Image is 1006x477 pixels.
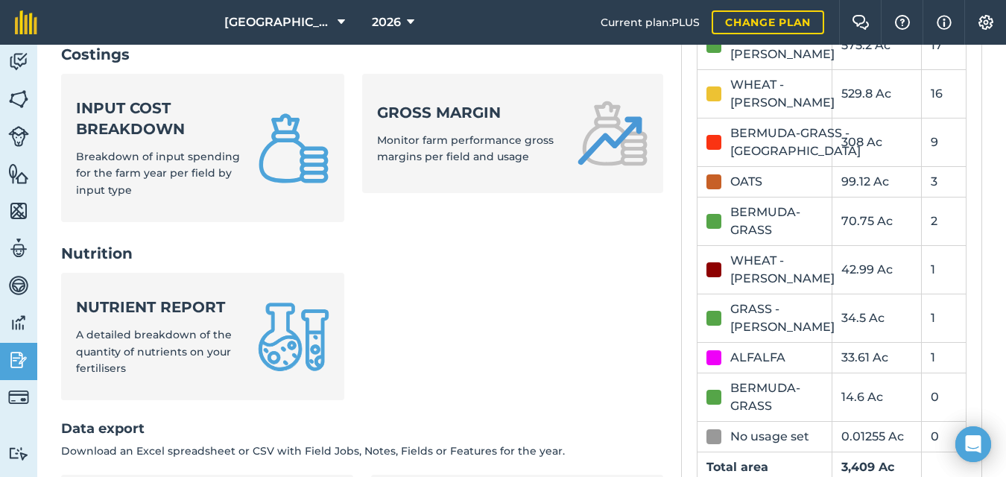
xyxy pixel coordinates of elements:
img: svg+xml;base64,PHN2ZyB4bWxucz0iaHR0cDovL3d3dy53My5vcmcvMjAwMC9zdmciIHdpZHRoPSI1NiIgaGVpZ2h0PSI2MC... [8,162,29,185]
div: No usage set [730,428,809,446]
div: BERMUDA-GRASS [730,203,823,239]
img: svg+xml;base64,PHN2ZyB4bWxucz0iaHR0cDovL3d3dy53My5vcmcvMjAwMC9zdmciIHdpZHRoPSIxNyIgaGVpZ2h0PSIxNy... [937,13,952,31]
div: BERMUDA-GRASS - [GEOGRAPHIC_DATA] [730,124,861,160]
img: svg+xml;base64,PD94bWwgdmVyc2lvbj0iMS4wIiBlbmNvZGluZz0idXRmLTgiPz4KPCEtLSBHZW5lcmF0b3I6IEFkb2JlIE... [8,51,29,73]
div: WHEAT - [PERSON_NAME] [730,252,835,288]
img: svg+xml;base64,PD94bWwgdmVyc2lvbj0iMS4wIiBlbmNvZGluZz0idXRmLTgiPz4KPCEtLSBHZW5lcmF0b3I6IEFkb2JlIE... [8,126,29,147]
strong: Total area [706,460,768,474]
td: 14.6 Ac [832,373,921,421]
td: 0.01255 Ac [832,421,921,452]
h2: Costings [61,44,663,65]
img: svg+xml;base64,PD94bWwgdmVyc2lvbj0iMS4wIiBlbmNvZGluZz0idXRmLTgiPz4KPCEtLSBHZW5lcmF0b3I6IEFkb2JlIE... [8,387,29,408]
img: svg+xml;base64,PD94bWwgdmVyc2lvbj0iMS4wIiBlbmNvZGluZz0idXRmLTgiPz4KPCEtLSBHZW5lcmF0b3I6IEFkb2JlIE... [8,312,29,334]
div: OATS [730,173,762,191]
td: 308 Ac [832,118,921,166]
td: 9 [921,118,966,166]
td: 3 [921,166,966,197]
td: 0 [921,373,966,421]
img: svg+xml;base64,PHN2ZyB4bWxucz0iaHR0cDovL3d3dy53My5vcmcvMjAwMC9zdmciIHdpZHRoPSI1NiIgaGVpZ2h0PSI2MC... [8,88,29,110]
td: 529.8 Ac [832,69,921,118]
div: ALFALFA [730,349,785,367]
td: 2 [921,197,966,245]
p: Download an Excel spreadsheet or CSV with Field Jobs, Notes, Fields or Features for the year. [61,443,663,459]
img: fieldmargin Logo [15,10,37,34]
img: Input cost breakdown [258,113,329,184]
strong: Gross margin [377,102,559,123]
img: A question mark icon [893,15,911,30]
td: 70.75 Ac [832,197,921,245]
h2: Nutrition [61,243,663,264]
strong: 3,409 Ac [841,460,894,474]
a: Gross marginMonitor farm performance gross margins per field and usage [362,74,663,193]
div: WHEAT - [PERSON_NAME] [730,76,835,112]
td: 1 [921,342,966,373]
img: Gross margin [577,98,648,169]
div: Open Intercom Messenger [955,426,991,462]
span: [GEOGRAPHIC_DATA] [224,13,332,31]
td: 33.61 Ac [832,342,921,373]
td: 16 [921,69,966,118]
td: 17 [921,21,966,69]
span: Current plan : PLUS [601,14,700,31]
span: Breakdown of input spending for the farm year per field by input type [76,150,240,197]
span: Monitor farm performance gross margins per field and usage [377,133,554,163]
span: 2026 [372,13,401,31]
a: Input cost breakdownBreakdown of input spending for the farm year per field by input type [61,74,344,222]
img: Nutrient report [258,301,329,373]
img: svg+xml;base64,PD94bWwgdmVyc2lvbj0iMS4wIiBlbmNvZGluZz0idXRmLTgiPz4KPCEtLSBHZW5lcmF0b3I6IEFkb2JlIE... [8,274,29,297]
span: A detailed breakdown of the quantity of nutrients on your fertilisers [76,328,232,375]
img: svg+xml;base64,PD94bWwgdmVyc2lvbj0iMS4wIiBlbmNvZGluZz0idXRmLTgiPz4KPCEtLSBHZW5lcmF0b3I6IEFkb2JlIE... [8,237,29,259]
img: svg+xml;base64,PD94bWwgdmVyc2lvbj0iMS4wIiBlbmNvZGluZz0idXRmLTgiPz4KPCEtLSBHZW5lcmF0b3I6IEFkb2JlIE... [8,349,29,371]
td: 575.2 Ac [832,21,921,69]
a: Nutrient reportA detailed breakdown of the quantity of nutrients on your fertilisers [61,273,344,400]
img: svg+xml;base64,PHN2ZyB4bWxucz0iaHR0cDovL3d3dy53My5vcmcvMjAwMC9zdmciIHdpZHRoPSI1NiIgaGVpZ2h0PSI2MC... [8,200,29,222]
strong: Nutrient report [76,297,240,318]
a: Change plan [712,10,824,34]
td: 1 [921,294,966,342]
td: 42.99 Ac [832,245,921,294]
strong: Input cost breakdown [76,98,240,139]
h2: Data export [61,418,663,440]
div: BERMUDA-GRASS [730,379,823,415]
img: Two speech bubbles overlapping with the left bubble in the forefront [852,15,870,30]
img: svg+xml;base64,PD94bWwgdmVyc2lvbj0iMS4wIiBlbmNvZGluZz0idXRmLTgiPz4KPCEtLSBHZW5lcmF0b3I6IEFkb2JlIE... [8,446,29,461]
div: GRASS - [PERSON_NAME] [730,300,835,336]
div: GRASS - [PERSON_NAME] [730,28,835,63]
td: 0 [921,421,966,452]
img: A cog icon [977,15,995,30]
td: 1 [921,245,966,294]
td: 34.5 Ac [832,294,921,342]
td: 99.12 Ac [832,166,921,197]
